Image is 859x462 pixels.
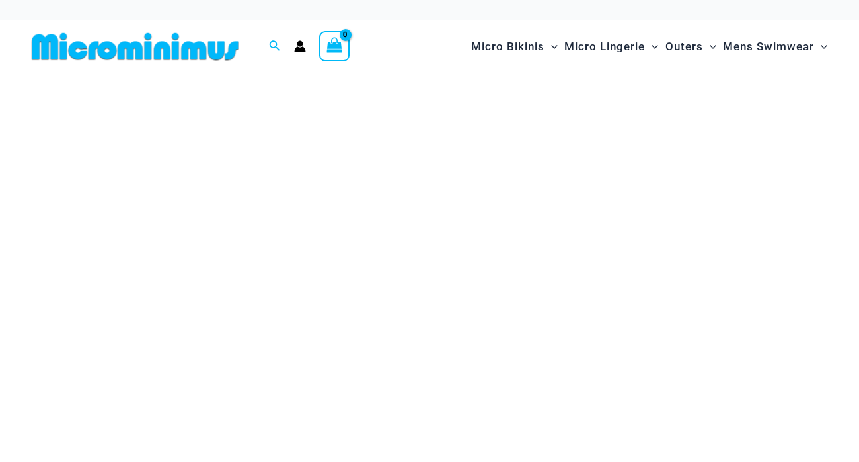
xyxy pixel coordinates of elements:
[814,30,827,63] span: Menu Toggle
[723,30,814,63] span: Mens Swimwear
[269,38,281,55] a: Search icon link
[703,30,716,63] span: Menu Toggle
[319,31,350,61] a: View Shopping Cart, empty
[294,40,306,52] a: Account icon link
[662,26,720,67] a: OutersMenu ToggleMenu Toggle
[471,30,544,63] span: Micro Bikinis
[561,26,661,67] a: Micro LingerieMenu ToggleMenu Toggle
[564,30,645,63] span: Micro Lingerie
[665,30,703,63] span: Outers
[468,26,561,67] a: Micro BikinisMenu ToggleMenu Toggle
[645,30,658,63] span: Menu Toggle
[544,30,558,63] span: Menu Toggle
[720,26,831,67] a: Mens SwimwearMenu ToggleMenu Toggle
[466,24,833,69] nav: Site Navigation
[26,32,244,61] img: MM SHOP LOGO FLAT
